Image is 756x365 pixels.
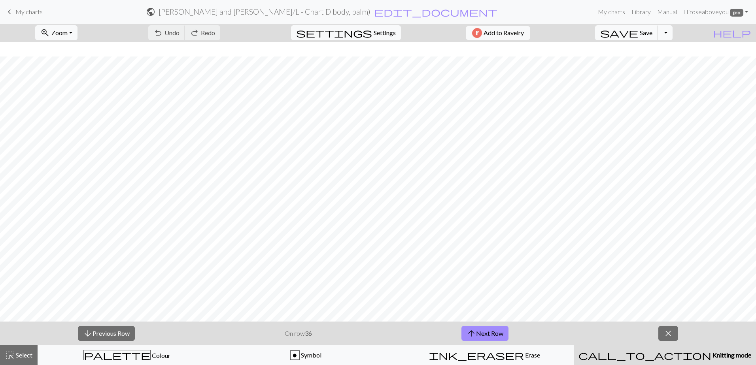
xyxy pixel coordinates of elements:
span: pro [730,9,743,17]
span: Erase [524,351,540,359]
span: Symbol [300,351,321,359]
button: o Symbol [216,345,395,365]
button: Next Row [461,326,508,341]
span: help [713,27,751,38]
span: Save [640,29,652,36]
span: public [146,6,155,17]
p: On row [285,329,312,338]
button: Knitting mode [574,345,756,365]
span: Add to Ravelry [484,28,524,38]
img: Ravelry [472,28,482,38]
span: Select [15,351,32,359]
a: My charts [5,5,43,19]
button: Save [595,25,658,40]
button: Zoom [35,25,77,40]
a: Library [628,4,654,20]
button: Previous Row [78,326,135,341]
a: Hiroseaboveyou pro [680,4,751,20]
span: edit_document [374,6,497,17]
a: Manual [654,4,680,20]
span: Settings [374,28,396,38]
span: arrow_downward [83,328,93,339]
span: keyboard_arrow_left [5,6,14,17]
span: close [663,328,673,339]
span: call_to_action [578,350,711,361]
div: o [291,351,299,360]
a: My charts [595,4,628,20]
button: Add to Ravelry [466,26,530,40]
strong: 36 [305,329,312,337]
span: Knitting mode [711,351,751,359]
span: palette [84,350,150,361]
button: Erase [395,345,574,365]
span: highlight_alt [5,350,15,361]
span: Zoom [51,29,68,36]
span: My charts [15,8,43,15]
span: zoom_in [40,27,50,38]
span: save [600,27,638,38]
span: Colour [151,352,170,359]
span: settings [296,27,372,38]
span: arrow_upward [467,328,476,339]
span: ink_eraser [429,350,524,361]
h2: [PERSON_NAME] and [PERSON_NAME] / L - Chart D body, palm) [159,7,370,16]
button: Colour [38,345,216,365]
i: Settings [296,28,372,38]
button: SettingsSettings [291,25,401,40]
